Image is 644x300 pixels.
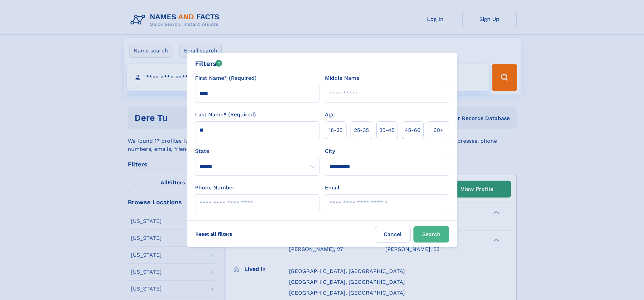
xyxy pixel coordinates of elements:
[195,59,222,69] div: Filters
[325,147,335,155] label: City
[379,126,395,134] span: 35‑45
[325,111,335,119] label: Age
[195,147,319,155] label: State
[195,184,235,192] label: Phone Number
[433,126,444,134] span: 60+
[413,226,449,243] button: Search
[195,111,256,119] label: Last Name* (Required)
[329,126,342,134] span: 18‑25
[405,126,421,134] span: 45‑60
[325,184,339,192] label: Email
[354,126,369,134] span: 25‑35
[191,226,237,242] label: Reset all filters
[325,74,359,82] label: Middle Name
[195,74,257,82] label: First Name* (Required)
[375,226,411,243] label: Cancel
